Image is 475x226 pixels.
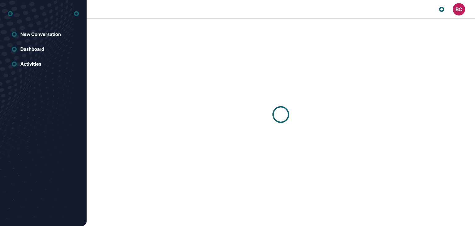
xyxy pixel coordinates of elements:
[20,46,44,52] div: Dashboard
[8,58,79,70] a: Activities
[8,28,79,41] a: New Conversation
[20,32,61,37] div: New Conversation
[453,3,465,15] button: BC
[20,61,41,67] div: Activities
[8,43,79,55] a: Dashboard
[8,9,13,19] div: entrapeer-logo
